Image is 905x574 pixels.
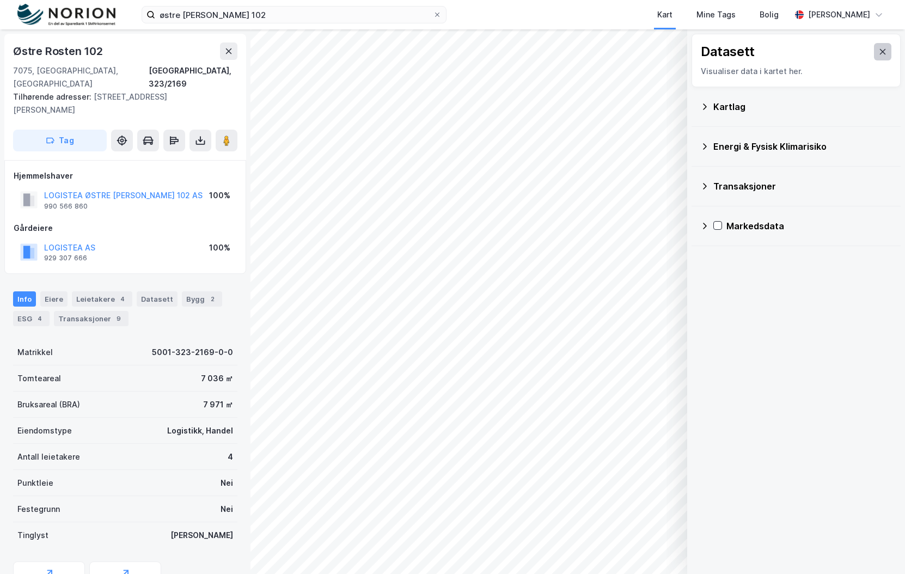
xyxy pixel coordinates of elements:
[209,189,230,202] div: 100%
[17,398,80,411] div: Bruksareal (BRA)
[13,92,94,101] span: Tilhørende adresser:
[201,372,233,385] div: 7 036 ㎡
[701,65,891,78] div: Visualiser data i kartet her.
[726,219,892,233] div: Markedsdata
[657,8,672,21] div: Kart
[137,291,178,307] div: Datasett
[54,311,129,326] div: Transaksjoner
[760,8,779,21] div: Bolig
[696,8,736,21] div: Mine Tags
[182,291,222,307] div: Bygg
[117,294,128,304] div: 4
[44,202,88,211] div: 990 566 860
[44,254,87,262] div: 929 307 666
[72,291,132,307] div: Leietakere
[851,522,905,574] iframe: Chat Widget
[13,42,105,60] div: Østre Rosten 102
[17,346,53,359] div: Matrikkel
[808,8,870,21] div: [PERSON_NAME]
[167,424,233,437] div: Logistikk, Handel
[113,313,124,324] div: 9
[34,313,45,324] div: 4
[17,477,53,490] div: Punktleie
[221,503,233,516] div: Nei
[155,7,433,23] input: Søk på adresse, matrikkel, gårdeiere, leietakere eller personer
[713,180,892,193] div: Transaksjoner
[149,64,237,90] div: [GEOGRAPHIC_DATA], 323/2169
[713,140,892,153] div: Energi & Fysisk Klimarisiko
[170,529,233,542] div: [PERSON_NAME]
[203,398,233,411] div: 7 971 ㎡
[13,90,229,117] div: [STREET_ADDRESS][PERSON_NAME]
[207,294,218,304] div: 2
[13,311,50,326] div: ESG
[17,424,72,437] div: Eiendomstype
[13,64,149,90] div: 7075, [GEOGRAPHIC_DATA], [GEOGRAPHIC_DATA]
[221,477,233,490] div: Nei
[17,503,60,516] div: Festegrunn
[13,130,107,151] button: Tag
[851,522,905,574] div: Kontrollprogram for chat
[17,450,80,463] div: Antall leietakere
[17,372,61,385] div: Tomteareal
[17,4,115,26] img: norion-logo.80e7a08dc31c2e691866.png
[14,169,237,182] div: Hjemmelshaver
[17,529,48,542] div: Tinglyst
[14,222,237,235] div: Gårdeiere
[209,241,230,254] div: 100%
[713,100,892,113] div: Kartlag
[13,291,36,307] div: Info
[40,291,68,307] div: Eiere
[701,43,755,60] div: Datasett
[152,346,233,359] div: 5001-323-2169-0-0
[228,450,233,463] div: 4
